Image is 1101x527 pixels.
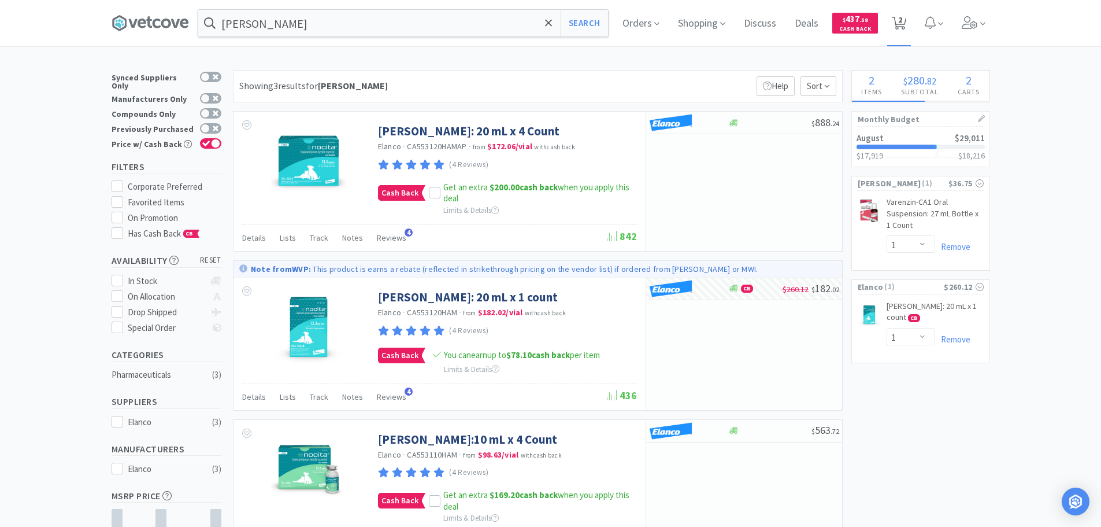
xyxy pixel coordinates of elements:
a: [PERSON_NAME]: 20 mL x 1 count CB [887,301,984,328]
span: Limits & Details [443,205,499,215]
strong: cash back [490,489,558,500]
h1: Monthly Budget [858,112,984,127]
input: Search by item, sku, manufacturer, ingredient, size... [198,10,608,36]
span: ( 1 ) [921,178,948,189]
div: Manufacturers Only [112,93,194,103]
img: e2b3d417aa214b2ab9a5103407cc5676_510877.jpg [271,289,346,364]
span: 437 [843,13,868,24]
h4: Carts [948,86,989,97]
h4: Subtotal [892,86,948,97]
span: Notes [342,233,363,243]
div: Open Intercom Messenger [1062,488,1089,515]
span: 182 [811,282,839,295]
span: CA553110HAM [407,449,457,460]
a: Deals [790,19,823,29]
strong: $98.63 / vial [478,449,519,460]
h5: Filters [112,160,221,174]
span: · [459,449,461,460]
span: $29,011 [955,132,985,143]
div: $36.75 [948,177,984,190]
span: reset [200,255,221,267]
a: Elanco [378,307,402,318]
span: Lists [280,233,296,243]
strong: $172.06 / vial [487,141,532,152]
a: August$29,011$17,919$18,216 [852,127,989,167]
div: On Allocation [128,290,205,304]
span: with cash back [534,143,575,151]
div: Corporate Preferred [128,180,221,194]
span: · [403,141,405,152]
div: Compounds Only [112,108,194,118]
span: [PERSON_NAME] [858,177,921,190]
span: from [473,143,485,151]
p: (4 Reviews) [449,467,488,479]
span: Has Cash Back [128,228,200,239]
div: ( 3 ) [212,415,221,429]
div: Price w/ Cash Back [112,138,194,148]
a: [PERSON_NAME]: 20 mL x 1 count [378,289,558,305]
span: $78.10 [506,349,532,360]
div: ( 3 ) [212,368,221,382]
div: In Stock [128,274,205,288]
span: $169.20 [490,489,520,500]
p: Help [757,76,795,96]
span: Details [242,233,266,243]
img: e56adab610ed4e77a7ec7b6acf7e254b_510875.jpg [271,123,346,198]
span: · [469,141,471,152]
div: Special Order [128,321,205,335]
div: Elanco [128,462,199,476]
img: cad21a4972ff45d6bc147a678ad455e5 [649,422,692,440]
span: Limits & Details [443,513,499,523]
a: Discuss [739,19,781,29]
span: CB [184,230,195,237]
span: from [463,451,476,459]
strong: $182.02 / vial [478,307,523,318]
div: Showing 3 results [239,79,388,94]
span: 842 [607,230,637,243]
img: 6f814b2b8dca40d399488a8afea7cec7.jpg [858,303,881,326]
div: Previously Purchased [112,123,194,133]
span: Reviews [377,392,406,402]
h3: $ [958,152,985,160]
span: CB [742,285,752,292]
span: 2 [966,73,972,87]
span: CA553120HAMAP [407,141,466,152]
span: · [403,449,405,460]
span: Elanco [858,281,884,293]
img: cad21a4972ff45d6bc147a678ad455e5 [649,280,692,297]
span: Notes [342,392,363,402]
span: 563 [811,423,839,437]
a: Elanco [378,449,402,460]
a: 2 [887,20,911,30]
span: 2 [869,73,874,87]
div: Favorited Items [128,196,221,209]
span: $ [811,285,815,294]
a: $437.58Cash Back [832,8,878,39]
span: · [403,307,405,318]
button: Search [560,10,608,36]
h5: Manufacturers [112,443,221,456]
a: Remove [935,241,970,252]
div: $260.12 [944,281,983,293]
span: 82 [927,75,936,87]
div: Synced Suppliers Only [112,72,194,90]
h5: MSRP Price [112,489,221,503]
span: Cash Back [379,186,421,200]
p: (4 Reviews) [449,159,488,171]
span: 18,216 [962,150,985,161]
span: Cash Back [379,348,421,363]
div: Drop Shipped [128,305,205,319]
span: $200.00 [490,182,520,193]
span: 436 [607,389,637,402]
span: ( 1 ) [883,281,944,293]
h2: August [857,134,884,142]
span: Cash Back [379,493,421,508]
div: On Promotion [128,211,221,225]
span: 4 [405,388,413,396]
p: This product is earns a rebate (reflected in strikethrough pricing on the vendor list) if ordered... [313,264,758,274]
span: CB [909,315,920,322]
span: 4 [405,229,413,237]
img: 3c3797fca024400e836eed84f455d228_510876.jpg [271,432,346,507]
span: · [459,307,461,318]
p: (4 Reviews) [449,325,488,337]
